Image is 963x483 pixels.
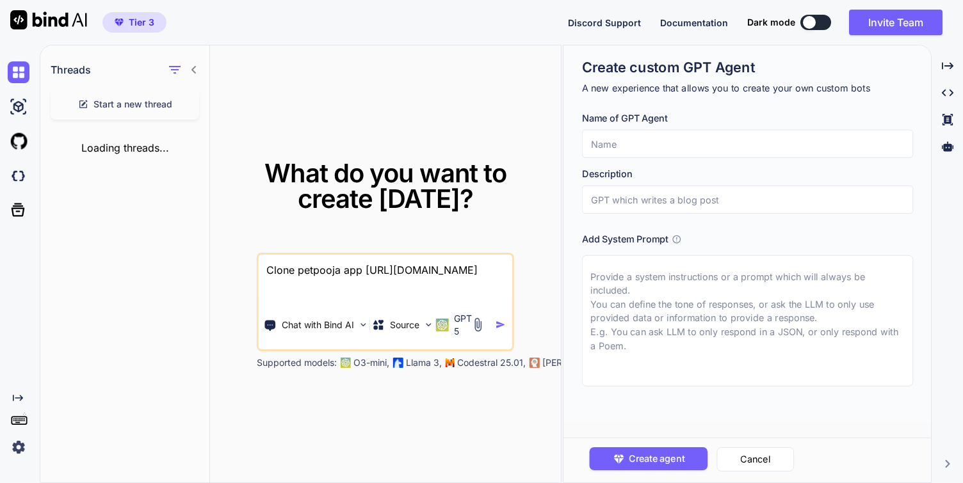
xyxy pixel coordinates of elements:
[93,98,172,111] span: Start a new thread
[353,356,389,369] p: O3-mini,
[10,10,87,29] img: Bind AI
[454,312,472,338] p: GPT 5
[716,447,794,471] button: Cancel
[457,356,526,369] p: Codestral 25.01,
[358,319,369,330] img: Pick Tools
[581,130,912,158] input: Name
[8,131,29,152] img: githubLight
[390,319,419,331] p: Source
[51,62,91,77] h1: Threads
[568,17,641,28] span: Discord Support
[628,452,684,466] span: Create agent
[660,17,728,28] span: Documentation
[542,356,667,369] p: [PERSON_NAME] 3.7 Sonnet,
[471,317,485,332] img: attachment
[257,356,337,369] p: Supported models:
[581,81,912,95] p: A new experience that allows you to create your own custom bots
[129,16,154,29] span: Tier 3
[581,232,668,246] h3: Add System Prompt
[568,16,641,29] button: Discord Support
[581,111,912,125] h3: Name of GPT Agent
[530,358,540,368] img: claude
[102,12,166,33] button: premiumTier 3
[40,130,209,166] div: Loading threads...
[436,319,449,331] img: GPT 5
[393,358,403,368] img: Llama2
[496,320,506,330] img: icon
[747,16,795,29] span: Dark mode
[423,319,434,330] img: Pick Models
[115,19,124,26] img: premium
[581,186,912,214] input: GPT which writes a blog post
[849,10,943,35] button: Invite Team
[406,356,442,369] p: Llama 3,
[660,16,728,29] button: Documentation
[581,58,912,77] h1: Create custom GPT Agent
[264,157,506,214] span: What do you want to create [DATE]?
[8,165,29,187] img: darkCloudIdeIcon
[8,61,29,83] img: chat
[259,255,512,302] textarea: Clone petpooja app [URL][DOMAIN_NAME]
[581,167,912,181] h3: Description
[8,96,29,118] img: ai-studio
[446,358,455,367] img: Mistral-AI
[341,358,351,368] img: GPT-4
[282,319,354,331] p: Chat with Bind AI
[8,436,29,458] img: settings
[589,447,708,470] button: Create agent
